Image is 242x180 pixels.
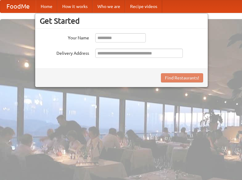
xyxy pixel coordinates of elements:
[40,49,89,56] label: Delivery Address
[125,0,162,13] a: Recipe videos
[0,0,36,13] a: FoodMe
[161,73,203,82] button: Find Restaurants!
[92,0,125,13] a: Who we are
[40,33,89,41] label: Your Name
[40,16,203,26] h3: Get Started
[36,0,57,13] a: Home
[57,0,92,13] a: How it works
